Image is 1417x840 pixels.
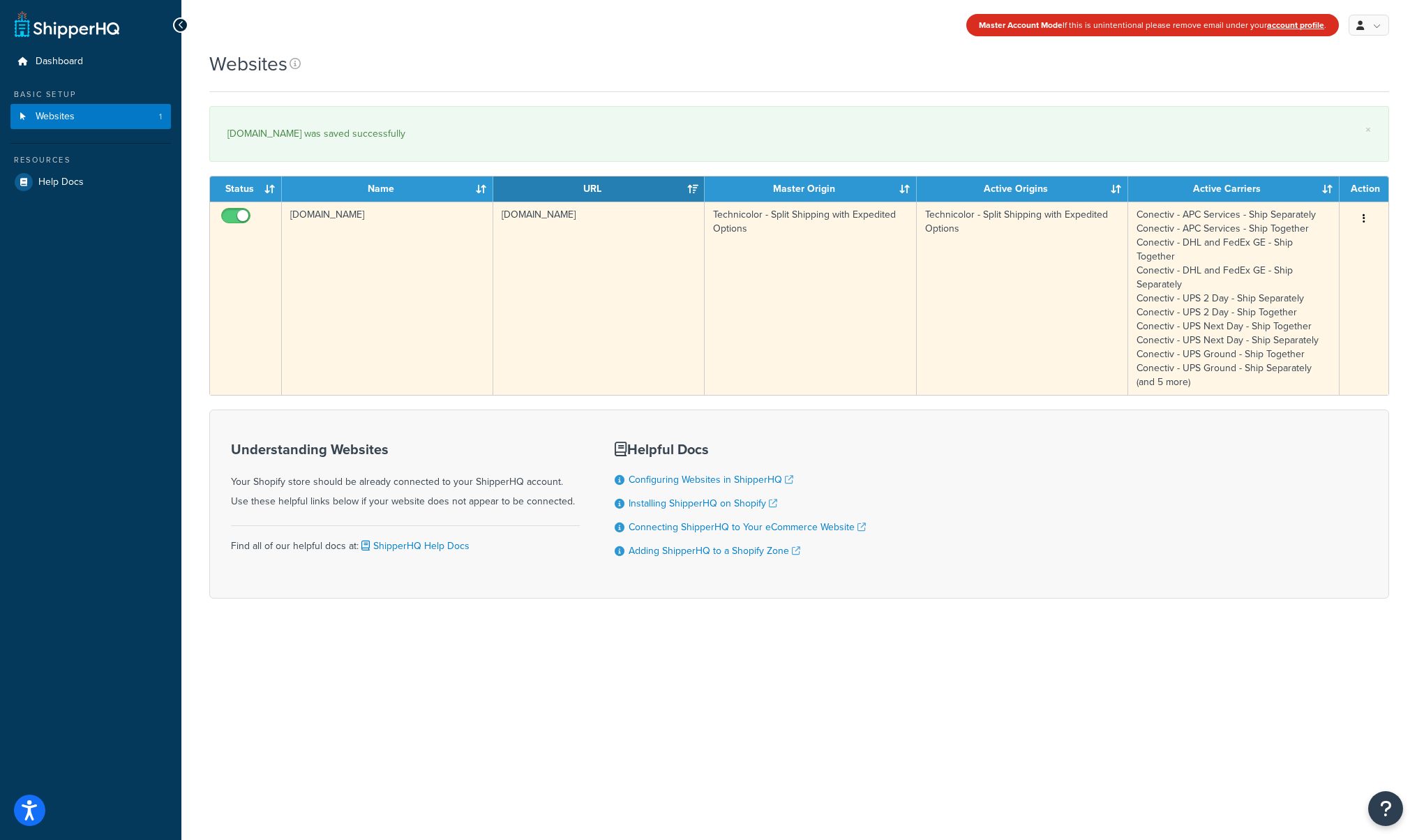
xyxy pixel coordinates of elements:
[227,124,1371,144] div: [DOMAIN_NAME] was saved successfully
[10,104,171,130] a: Websites 1
[159,111,162,123] span: 1
[1128,202,1340,395] td: Conectiv - APC Services - Ship Separately Conectiv - APC Services - Ship Together Conectiv - DHL ...
[209,50,287,77] h1: Websites
[705,177,916,202] th: Master Origin: activate to sort column ascending
[1368,791,1403,826] button: Open Resource Center
[1365,124,1371,135] a: ×
[705,202,916,395] td: Technicolor - Split Shipping with Expedited Options
[10,89,171,100] div: Basic Setup
[15,10,119,38] a: ShipperHQ Home
[36,111,75,123] span: Websites
[493,177,705,202] th: URL: activate to sort column ascending
[1267,19,1324,31] a: account profile
[629,520,866,534] a: Connecting ShipperHQ to Your eCommerce Website
[10,154,171,166] div: Resources
[1340,177,1388,202] th: Action
[979,19,1063,31] strong: Master Account Mode
[231,525,580,556] div: Find all of our helpful docs at:
[917,202,1128,395] td: Technicolor - Split Shipping with Expedited Options
[629,472,793,487] a: Configuring Websites in ShipperHQ
[966,14,1339,36] div: If this is unintentional please remove email under your .
[917,177,1128,202] th: Active Origins: activate to sort column ascending
[10,104,171,130] li: Websites
[231,442,580,457] h3: Understanding Websites
[1128,177,1340,202] th: Active Carriers: activate to sort column ascending
[629,496,777,511] a: Installing ShipperHQ on Shopify
[10,49,171,75] a: Dashboard
[10,170,171,195] a: Help Docs
[359,539,470,553] a: ShipperHQ Help Docs
[493,202,705,395] td: [DOMAIN_NAME]
[629,543,800,558] a: Adding ShipperHQ to a Shopify Zone
[615,442,866,457] h3: Helpful Docs
[282,177,493,202] th: Name: activate to sort column ascending
[38,177,84,188] span: Help Docs
[231,442,580,511] div: Your Shopify store should be already connected to your ShipperHQ account. Use these helpful links...
[210,177,282,202] th: Status: activate to sort column ascending
[282,202,493,395] td: [DOMAIN_NAME]
[36,56,83,68] span: Dashboard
